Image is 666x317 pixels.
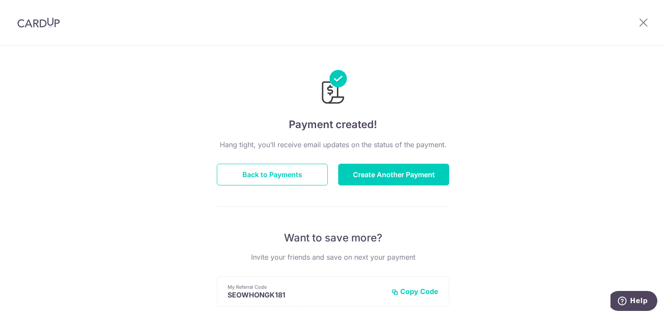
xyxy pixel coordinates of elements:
button: Back to Payments [217,164,328,185]
img: Payments [319,70,347,106]
p: Want to save more? [217,231,449,245]
img: CardUp [17,17,60,28]
p: My Referral Code [228,284,385,291]
p: SEOWHONGK181 [228,291,385,299]
p: Invite your friends and save on next your payment [217,252,449,262]
p: Hang tight, you’ll receive email updates on the status of the payment. [217,139,449,150]
button: Create Another Payment [338,164,449,185]
iframe: Opens a widget where you can find more information [610,291,657,313]
h4: Payment created! [217,117,449,132]
button: Copy Code [392,287,438,296]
